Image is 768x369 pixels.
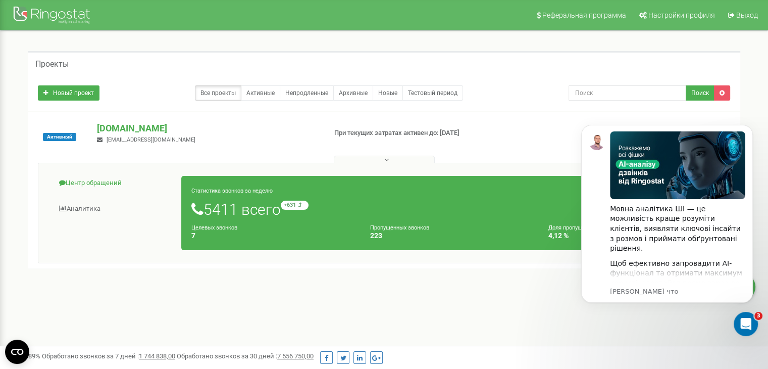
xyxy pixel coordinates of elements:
a: Непродленные [280,85,334,101]
iframe: Intercom notifications сообщение [566,110,768,342]
small: Доля пропущенных звонков [548,224,621,231]
span: Обработано звонков за 30 дней : [177,352,314,360]
a: Все проекты [195,85,241,101]
h4: 7 [191,232,355,240]
span: 3 [754,312,762,320]
a: Архивные [333,85,373,101]
a: Тестовый период [402,85,463,101]
iframe: Intercom live chat [734,312,758,336]
h5: Проекты [35,60,69,69]
span: Выход [736,11,758,19]
small: Статистика звонков за неделю [191,188,273,194]
span: Настройки профиля [648,11,715,19]
span: Активный [43,133,76,141]
small: +631 [281,201,309,210]
h1: 5411 всего [191,201,712,218]
a: Новые [373,85,403,101]
a: Активные [241,85,280,101]
small: Целевых звонков [191,224,237,231]
input: Поиск [569,85,686,101]
h4: 223 [370,232,534,240]
span: [EMAIL_ADDRESS][DOMAIN_NAME] [107,136,195,143]
a: Центр обращений [46,171,182,196]
h4: 4,12 % [548,232,712,240]
p: При текущих затратах активен до: [DATE] [334,128,496,138]
button: Open CMP widget [5,340,29,364]
p: [DOMAIN_NAME] [97,122,318,135]
a: Новый проект [38,85,99,101]
small: Пропущенных звонков [370,224,429,231]
a: Аналитика [46,197,182,221]
u: 7 556 750,00 [277,352,314,360]
span: Реферальная программа [542,11,626,19]
u: 1 744 838,00 [139,352,175,360]
button: Поиск [686,85,714,101]
span: Обработано звонков за 7 дней : [42,352,175,360]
